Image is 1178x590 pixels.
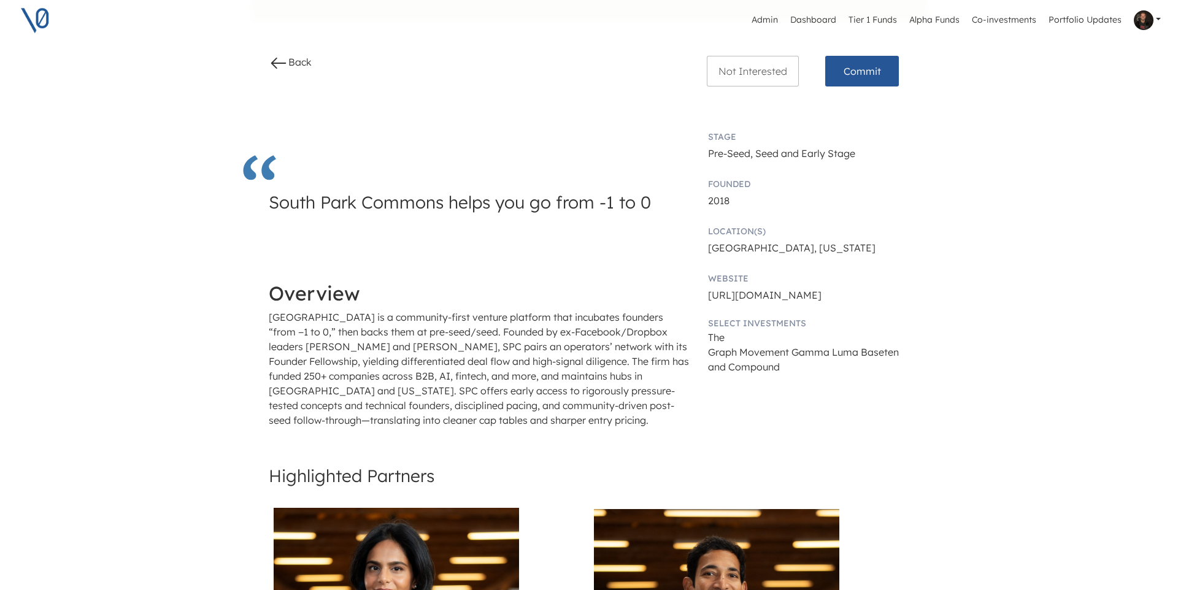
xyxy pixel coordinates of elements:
[708,317,909,330] div: Select Investments
[269,192,661,242] h3: South Park Commons helps you go from -1 to 0
[269,467,909,486] h3: Highlighted Partners
[708,225,909,238] div: Location(s)
[708,242,876,254] span: [GEOGRAPHIC_DATA], [US_STATE]
[708,178,909,191] div: Founded
[747,9,783,32] a: Admin
[708,147,855,159] span: Pre-Seed, Seed and Early Stage
[844,9,902,32] a: Tier 1 Funds
[707,56,799,86] button: Not Interested
[20,5,50,36] img: V0 logo
[708,289,822,301] a: [URL][DOMAIN_NAME]
[1134,10,1153,30] img: Profile
[967,9,1041,32] a: Co-investments
[708,131,909,144] div: Stage
[785,9,841,32] a: Dashboard
[832,346,858,358] span: Luma
[269,282,691,305] h2: Overview
[708,272,909,285] div: Website
[269,56,312,68] a: Back
[1044,9,1126,32] a: Portfolio Updates
[825,56,899,86] button: Commit
[708,194,730,207] span: 2018
[708,331,737,358] span: The Graph
[269,310,691,427] p: [GEOGRAPHIC_DATA] is a community-first venture platform that incubates founders “from −1 to 0,” t...
[739,346,789,358] span: Movement
[904,9,964,32] a: Alpha Funds
[791,346,830,358] span: Gamma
